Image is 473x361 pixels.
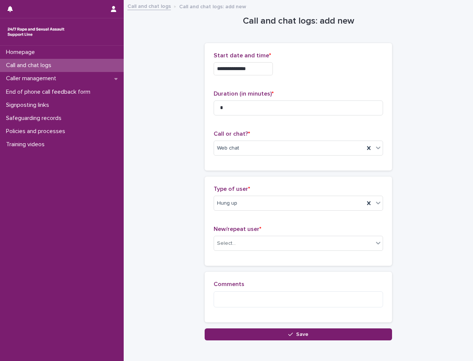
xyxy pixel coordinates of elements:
span: Type of user [214,186,250,192]
div: Select... [217,240,236,247]
span: Call or chat? [214,131,250,137]
p: Call and chat logs [3,62,57,69]
p: Caller management [3,75,62,82]
span: New/repeat user [214,226,261,232]
span: Comments [214,281,244,287]
p: Policies and processes [3,128,71,135]
p: Call and chat logs: add new [179,2,246,10]
span: Save [296,332,308,337]
span: Web chat [217,144,239,152]
span: Start date and time [214,52,271,58]
h1: Call and chat logs: add new [205,16,392,27]
p: End of phone call feedback form [3,88,96,96]
a: Call and chat logs [127,1,171,10]
p: Homepage [3,49,41,56]
p: Training videos [3,141,51,148]
button: Save [205,328,392,340]
p: Safeguarding records [3,115,67,122]
p: Signposting links [3,102,55,109]
span: Hung up [217,199,237,207]
span: Duration (in minutes) [214,91,274,97]
img: rhQMoQhaT3yELyF149Cw [6,24,66,39]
